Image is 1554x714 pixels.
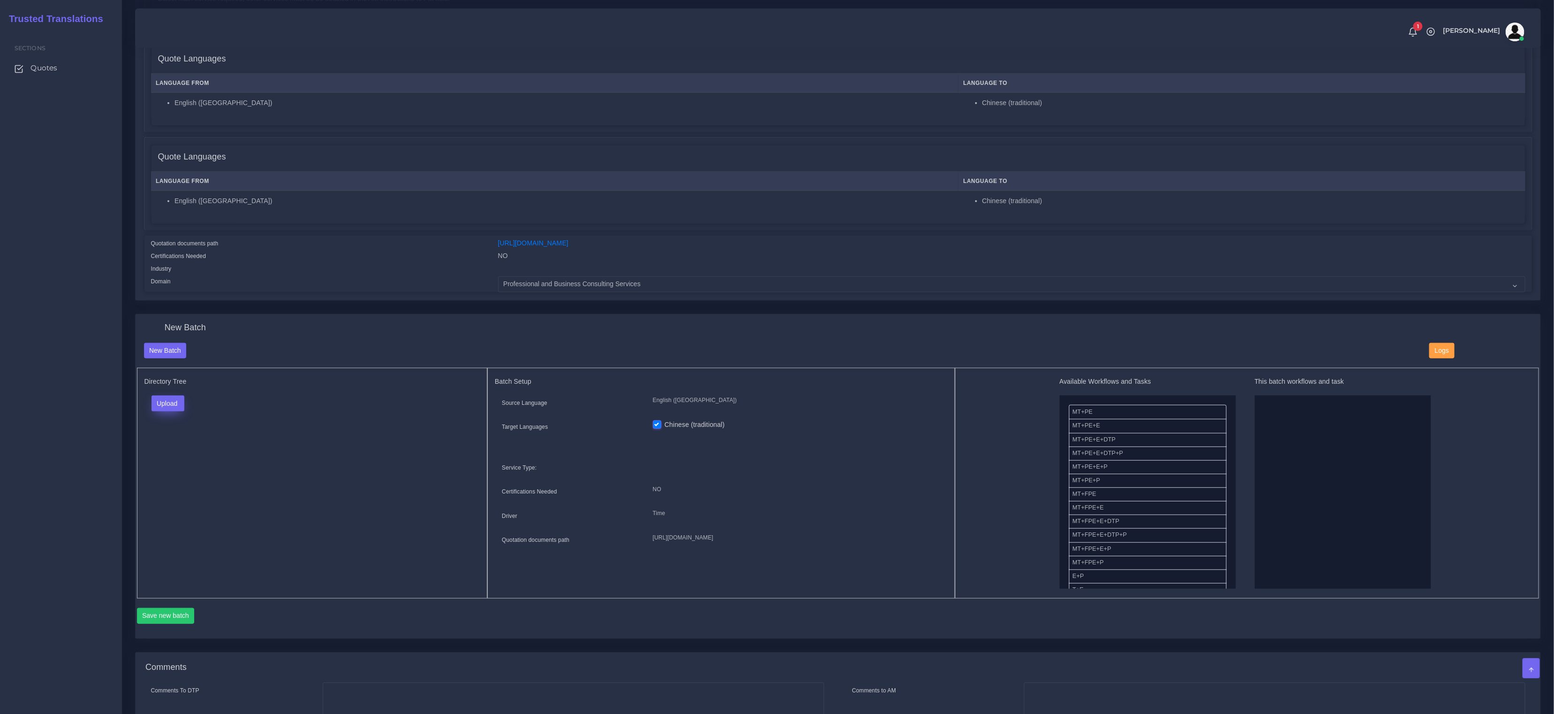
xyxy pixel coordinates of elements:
div: NO [491,251,1532,264]
li: Chinese (traditional) [982,196,1520,206]
li: English ([GEOGRAPHIC_DATA]) [174,196,954,206]
span: 1 [1413,22,1423,31]
li: MT+FPE [1069,487,1227,501]
label: Domain [151,277,171,286]
h5: This batch workflows and task [1255,378,1431,386]
a: 1 [1405,27,1421,37]
li: English ([GEOGRAPHIC_DATA]) [174,98,954,108]
label: Comments To DTP [151,686,199,695]
p: NO [653,485,940,494]
a: New Batch [144,346,187,354]
span: Logs [1435,347,1449,354]
li: E+P [1069,570,1227,584]
h5: Batch Setup [495,378,948,386]
li: MT+PE+E [1069,419,1227,433]
label: Service Type: [502,463,537,472]
p: [URL][DOMAIN_NAME] [653,533,940,543]
th: Language To [958,74,1525,93]
label: Source Language [502,399,547,407]
a: Quotes [7,58,115,78]
h4: Quote Languages [158,152,226,162]
button: Save new batch [137,608,195,624]
li: MT+FPE+P [1069,556,1227,570]
a: [URL][DOMAIN_NAME] [498,239,569,247]
a: [PERSON_NAME]avatar [1438,23,1528,41]
label: Certifications Needed [151,252,206,260]
label: Quotation documents path [502,536,569,544]
li: MT+FPE+E [1069,501,1227,515]
li: MT+FPE+E+P [1069,542,1227,556]
label: Certifications Needed [502,487,557,496]
h5: Available Workflows and Tasks [1060,378,1236,386]
h4: New Batch [165,323,206,333]
a: Trusted Translations [2,11,103,27]
p: English ([GEOGRAPHIC_DATA]) [653,395,940,405]
label: Target Languages [502,423,548,431]
h4: Quote Languages [158,54,226,64]
th: Language From [151,172,959,191]
button: New Batch [144,343,187,359]
span: Quotes [30,63,57,73]
button: Logs [1429,343,1454,359]
h2: Trusted Translations [2,13,103,24]
label: Comments to AM [852,686,896,695]
button: Upload [152,395,185,411]
li: Chinese (traditional) [982,98,1520,108]
span: [PERSON_NAME] [1443,27,1501,34]
li: T+E [1069,583,1227,597]
span: Sections [15,45,45,52]
li: MT+PE+E+DTP [1069,433,1227,447]
li: MT+FPE+E+DTP [1069,515,1227,529]
label: Driver [502,512,517,520]
p: Time [653,509,940,518]
th: Language To [958,172,1525,191]
li: MT+PE+E+DTP+P [1069,447,1227,461]
label: Quotation documents path [151,239,219,248]
h4: Comments [145,662,187,673]
h5: Directory Tree [144,378,480,386]
th: Language From [151,74,959,93]
li: MT+PE [1069,405,1227,419]
li: MT+PE+P [1069,474,1227,488]
li: MT+PE+E+P [1069,460,1227,474]
img: avatar [1506,23,1524,41]
li: MT+FPE+E+DTP+P [1069,528,1227,542]
label: Industry [151,265,172,273]
label: Chinese (traditional) [665,420,725,430]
